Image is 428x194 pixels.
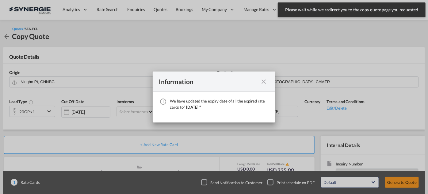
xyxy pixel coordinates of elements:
md-icon: icon-close fg-AAA8AD cursor [260,78,267,85]
md-icon: icon-information-outline [159,98,167,105]
div: We have updated the expiry date of all the expired rate cards to [170,98,269,110]
md-dialog: We have ... [153,72,275,122]
span: " [DATE] " [184,105,201,110]
span: Please wait while we redirect you to the copy quote page you requested [283,7,420,13]
div: Information [159,78,258,85]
